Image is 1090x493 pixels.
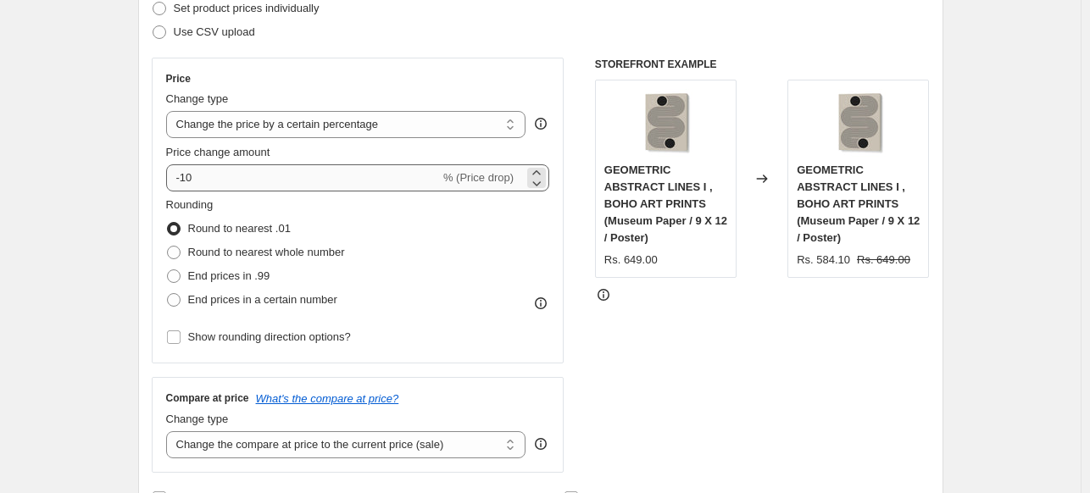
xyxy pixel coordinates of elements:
div: Rs. 649.00 [604,252,658,269]
div: help [532,435,549,452]
span: Price change amount [166,146,270,158]
div: Rs. 584.10 [797,252,850,269]
h3: Compare at price [166,391,249,405]
img: gallerywrap-resized_212f066c-7c3d-4415-9b16-553eb73bee29_80x.jpg [631,89,699,157]
span: Round to nearest whole number [188,246,345,258]
h3: Price [166,72,191,86]
span: Change type [166,92,229,105]
span: Round to nearest .01 [188,222,291,235]
span: End prices in .99 [188,269,270,282]
span: GEOMETRIC ABSTRACT LINES I , BOHO ART PRINTS (Museum Paper / 9 X 12 / Poster) [604,163,727,244]
span: End prices in a certain number [188,293,337,306]
span: Rounding [166,198,214,211]
strike: Rs. 649.00 [857,252,910,269]
span: Set product prices individually [174,2,320,14]
span: GEOMETRIC ABSTRACT LINES I , BOHO ART PRINTS (Museum Paper / 9 X 12 / Poster) [797,163,920,244]
span: % (Price drop) [443,171,514,184]
div: help [532,115,549,132]
img: gallerywrap-resized_212f066c-7c3d-4415-9b16-553eb73bee29_80x.jpg [825,89,893,157]
h6: STOREFRONT EXAMPLE [595,58,930,71]
span: Use CSV upload [174,25,255,38]
input: -15 [166,164,440,191]
span: Change type [166,413,229,425]
button: What's the compare at price? [256,392,399,405]
span: Show rounding direction options? [188,330,351,343]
